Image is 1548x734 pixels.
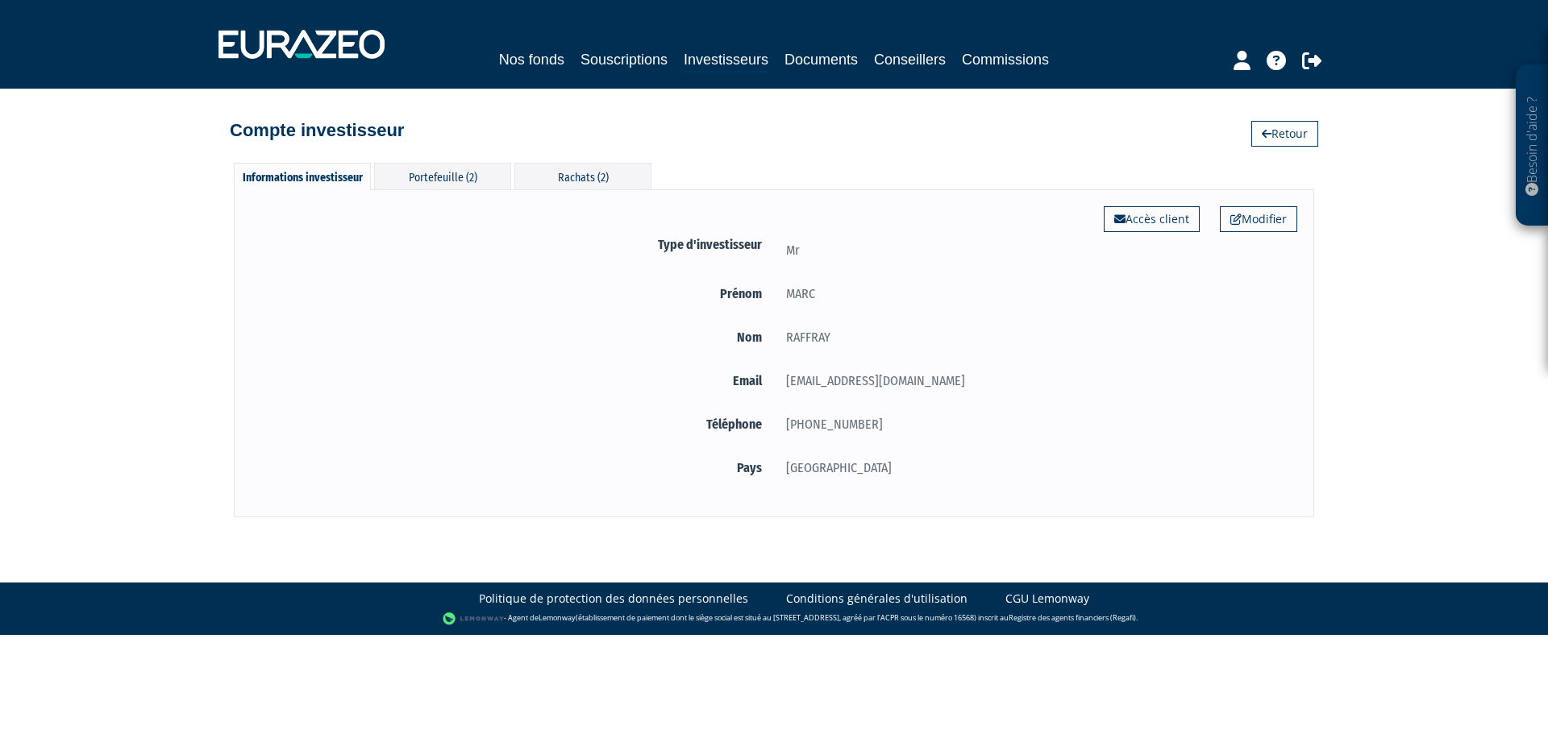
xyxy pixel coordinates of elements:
[234,163,371,190] div: Informations investisseur
[774,414,1297,434] div: [PHONE_NUMBER]
[251,414,774,434] label: Téléphone
[684,48,768,73] a: Investisseurs
[784,48,858,71] a: Documents
[514,163,651,189] div: Rachats (2)
[1009,613,1136,624] a: Registre des agents financiers (Regafi)
[874,48,946,71] a: Conseillers
[251,458,774,478] label: Pays
[251,327,774,347] label: Nom
[539,613,576,624] a: Lemonway
[774,458,1297,478] div: [GEOGRAPHIC_DATA]
[1251,121,1318,147] a: Retour
[786,591,967,607] a: Conditions générales d'utilisation
[479,591,748,607] a: Politique de protection des données personnelles
[218,30,385,59] img: 1732889491-logotype_eurazeo_blanc_rvb.png
[1220,206,1297,232] a: Modifier
[251,284,774,304] label: Prénom
[16,611,1532,627] div: - Agent de (établissement de paiement dont le siège social est situé au [STREET_ADDRESS], agréé p...
[499,48,564,71] a: Nos fonds
[374,163,511,189] div: Portefeuille (2)
[774,284,1297,304] div: MARC
[443,611,505,627] img: logo-lemonway.png
[774,327,1297,347] div: RAFFRAY
[774,371,1297,391] div: [EMAIL_ADDRESS][DOMAIN_NAME]
[774,240,1297,260] div: Mr
[580,48,668,71] a: Souscriptions
[1005,591,1089,607] a: CGU Lemonway
[230,121,404,140] h4: Compte investisseur
[1523,73,1542,218] p: Besoin d'aide ?
[962,48,1049,71] a: Commissions
[251,371,774,391] label: Email
[251,234,774,255] label: Type d'investisseur
[1104,206,1200,232] a: Accès client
